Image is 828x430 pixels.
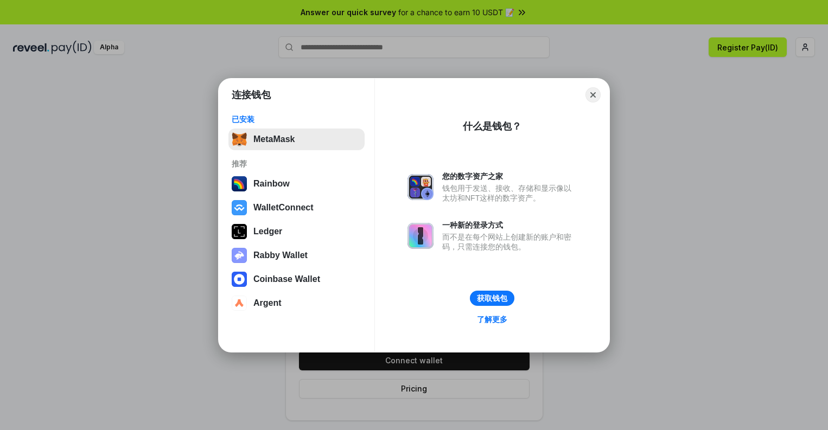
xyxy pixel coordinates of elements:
img: svg+xml,%3Csvg%20xmlns%3D%22http%3A%2F%2Fwww.w3.org%2F2000%2Fsvg%22%20fill%3D%22none%22%20viewBox... [232,248,247,263]
div: MetaMask [253,134,295,144]
div: WalletConnect [253,203,314,213]
button: Coinbase Wallet [228,268,365,290]
img: svg+xml,%3Csvg%20fill%3D%22none%22%20height%3D%2233%22%20viewBox%3D%220%200%2035%2033%22%20width%... [232,132,247,147]
img: svg+xml,%3Csvg%20width%3D%2228%22%20height%3D%2228%22%20viewBox%3D%220%200%2028%2028%22%20fill%3D... [232,296,247,311]
div: Ledger [253,227,282,236]
div: 钱包用于发送、接收、存储和显示像以太坊和NFT这样的数字资产。 [442,183,577,203]
a: 了解更多 [470,312,514,326]
img: svg+xml,%3Csvg%20xmlns%3D%22http%3A%2F%2Fwww.w3.org%2F2000%2Fsvg%22%20fill%3D%22none%22%20viewBox... [407,223,434,249]
div: Rainbow [253,179,290,189]
div: 什么是钱包？ [463,120,521,133]
button: Argent [228,292,365,314]
div: Rabby Wallet [253,251,308,260]
img: svg+xml,%3Csvg%20xmlns%3D%22http%3A%2F%2Fwww.w3.org%2F2000%2Fsvg%22%20fill%3D%22none%22%20viewBox... [407,174,434,200]
img: svg+xml,%3Csvg%20width%3D%22120%22%20height%3D%22120%22%20viewBox%3D%220%200%20120%20120%22%20fil... [232,176,247,191]
button: 获取钱包 [470,291,514,306]
button: Rainbow [228,173,365,195]
button: Ledger [228,221,365,242]
div: 已安装 [232,114,361,124]
div: Argent [253,298,282,308]
div: 推荐 [232,159,361,169]
div: 您的数字资产之家 [442,171,577,181]
button: Rabby Wallet [228,245,365,266]
img: svg+xml,%3Csvg%20xmlns%3D%22http%3A%2F%2Fwww.w3.org%2F2000%2Fsvg%22%20width%3D%2228%22%20height%3... [232,224,247,239]
div: Coinbase Wallet [253,274,320,284]
div: 而不是在每个网站上创建新的账户和密码，只需连接您的钱包。 [442,232,577,252]
img: svg+xml,%3Csvg%20width%3D%2228%22%20height%3D%2228%22%20viewBox%3D%220%200%2028%2028%22%20fill%3D... [232,272,247,287]
div: 了解更多 [477,315,507,324]
img: svg+xml,%3Csvg%20width%3D%2228%22%20height%3D%2228%22%20viewBox%3D%220%200%2028%2028%22%20fill%3D... [232,200,247,215]
div: 一种新的登录方式 [442,220,577,230]
button: MetaMask [228,129,365,150]
button: WalletConnect [228,197,365,219]
div: 获取钱包 [477,293,507,303]
button: Close [585,87,601,102]
h1: 连接钱包 [232,88,271,101]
